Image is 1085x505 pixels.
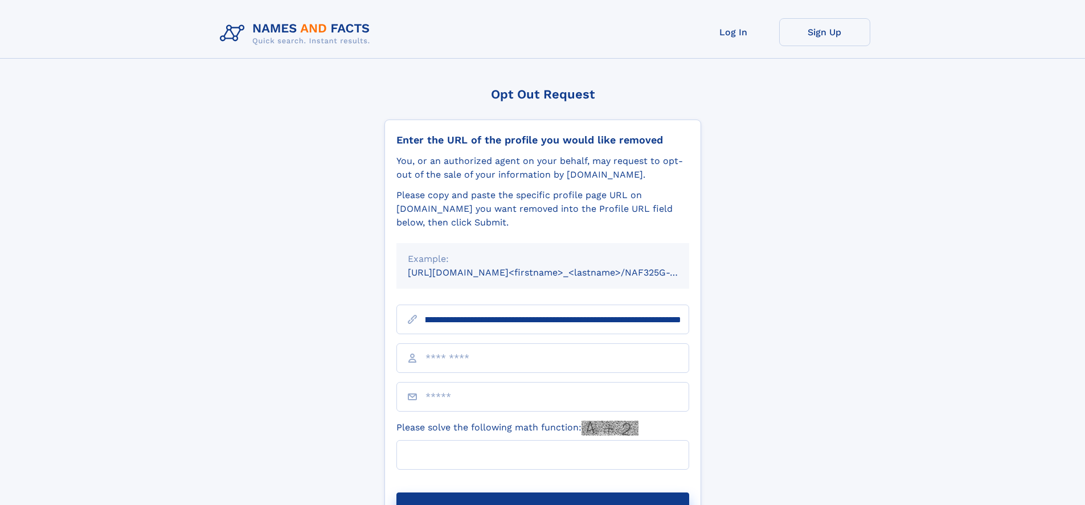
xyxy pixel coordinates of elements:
[396,421,638,436] label: Please solve the following math function:
[384,87,701,101] div: Opt Out Request
[396,154,689,182] div: You, or an authorized agent on your behalf, may request to opt-out of the sale of your informatio...
[408,267,711,278] small: [URL][DOMAIN_NAME]<firstname>_<lastname>/NAF325G-xxxxxxxx
[688,18,779,46] a: Log In
[779,18,870,46] a: Sign Up
[396,188,689,229] div: Please copy and paste the specific profile page URL on [DOMAIN_NAME] you want removed into the Pr...
[215,18,379,49] img: Logo Names and Facts
[396,134,689,146] div: Enter the URL of the profile you would like removed
[408,252,678,266] div: Example:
